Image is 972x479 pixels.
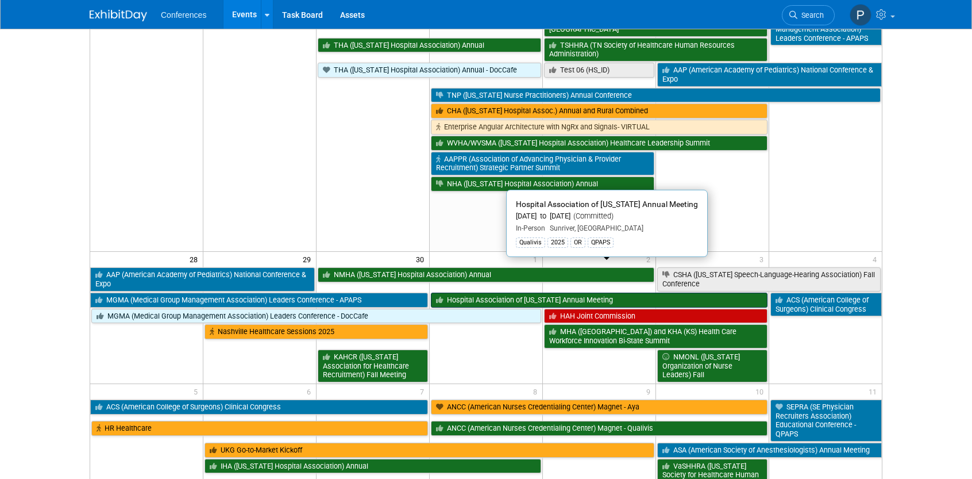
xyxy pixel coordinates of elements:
[431,400,767,415] a: ANCC (American Nurses Credentialing Center) Magnet - Aya
[205,459,541,474] a: IHA ([US_STATE] Hospital Association) Annual
[588,237,614,248] div: QPAPS
[797,11,824,20] span: Search
[90,10,147,21] img: ExhibitDay
[318,267,654,282] a: NMHA ([US_STATE] Hospital Association) Annual
[547,237,568,248] div: 2025
[318,63,541,78] a: THA ([US_STATE] Hospital Association) Annual - DocCafe
[770,400,882,442] a: SEPRA (SE Physician Recruiters Association) Educational Conference - QPAPS
[431,293,767,308] a: Hospital Association of [US_STATE] Annual Meeting
[657,63,882,86] a: AAP (American Academy of Pediatrics) National Conference & Expo
[161,10,206,20] span: Conferences
[871,252,882,266] span: 4
[545,224,643,232] span: Sunriver, [GEOGRAPHIC_DATA]
[431,177,654,191] a: NHA ([US_STATE] Hospital Association) Annual
[91,309,541,324] a: MGMA (Medical Group Management Association) Leaders Conference - DocCafe
[516,212,698,221] div: [DATE] to [DATE]
[419,384,429,398] span: 7
[431,421,767,436] a: ANCC (American Nurses Credentialing Center) Magnet - Qualivis
[570,237,585,248] div: OR
[431,104,767,118] a: CHA ([US_STATE] Hospital Assoc.) Annual and Rural Combined
[570,212,614,220] span: (Committed)
[91,421,428,436] a: HR Healthcare
[516,224,545,232] span: In-Person
[431,152,654,175] a: AAPPR (Association of Advancing Physician & Provider Recruitment) Strategic Partner Summit
[850,4,871,26] img: Priscilla Wheeler
[544,38,767,62] a: TSHHRA (TN Society of Healthcare Human Resources Administration)
[657,443,882,458] a: ASA (American Society of Anesthesiologists) Annual Meeting
[90,267,315,291] a: AAP (American Academy of Pediatrics) National Conference & Expo
[516,200,698,209] span: Hospital Association of [US_STATE] Annual Meeting
[544,324,767,348] a: MHA ([GEOGRAPHIC_DATA]) and KHA (KS) Health Care Workforce Innovation Bi-State Summit
[90,293,428,308] a: MGMA (Medical Group Management Association) Leaders Conference - APAPS
[770,293,882,316] a: ACS (American College of Surgeons) Clinical Congress
[431,88,881,103] a: TNP ([US_STATE] Nurse Practitioners) Annual Conference
[318,38,541,53] a: THA ([US_STATE] Hospital Association) Annual
[867,384,882,398] span: 11
[657,267,881,291] a: CSHA ([US_STATE] Speech-Language-Hearing Association) Fall Conference
[431,120,767,135] a: Enterprise Angular Architecture with NgRx and Signals- VIRTUAL
[318,350,428,382] a: KAHCR ([US_STATE] Association for Healthcare Recruitment) Fall Meeting
[90,400,428,415] a: ACS (American College of Surgeons) Clinical Congress
[205,443,654,458] a: UKG Go-to-Market Kickoff
[532,384,542,398] span: 8
[415,252,429,266] span: 30
[205,324,428,339] a: Nashville Healthcare Sessions 2025
[782,5,835,25] a: Search
[645,384,655,398] span: 9
[302,252,316,266] span: 29
[431,136,767,151] a: WVHA/WVSMA ([US_STATE] Hospital Association) Healthcare Leadership Summit
[192,384,203,398] span: 5
[516,237,545,248] div: Qualivis
[544,63,654,78] a: Test 06 (HS_ID)
[754,384,769,398] span: 10
[657,350,767,382] a: NMONL ([US_STATE] Organization of Nurse Leaders) Fall
[758,252,769,266] span: 3
[306,384,316,398] span: 6
[544,309,767,324] a: HAH Joint Commission
[188,252,203,266] span: 28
